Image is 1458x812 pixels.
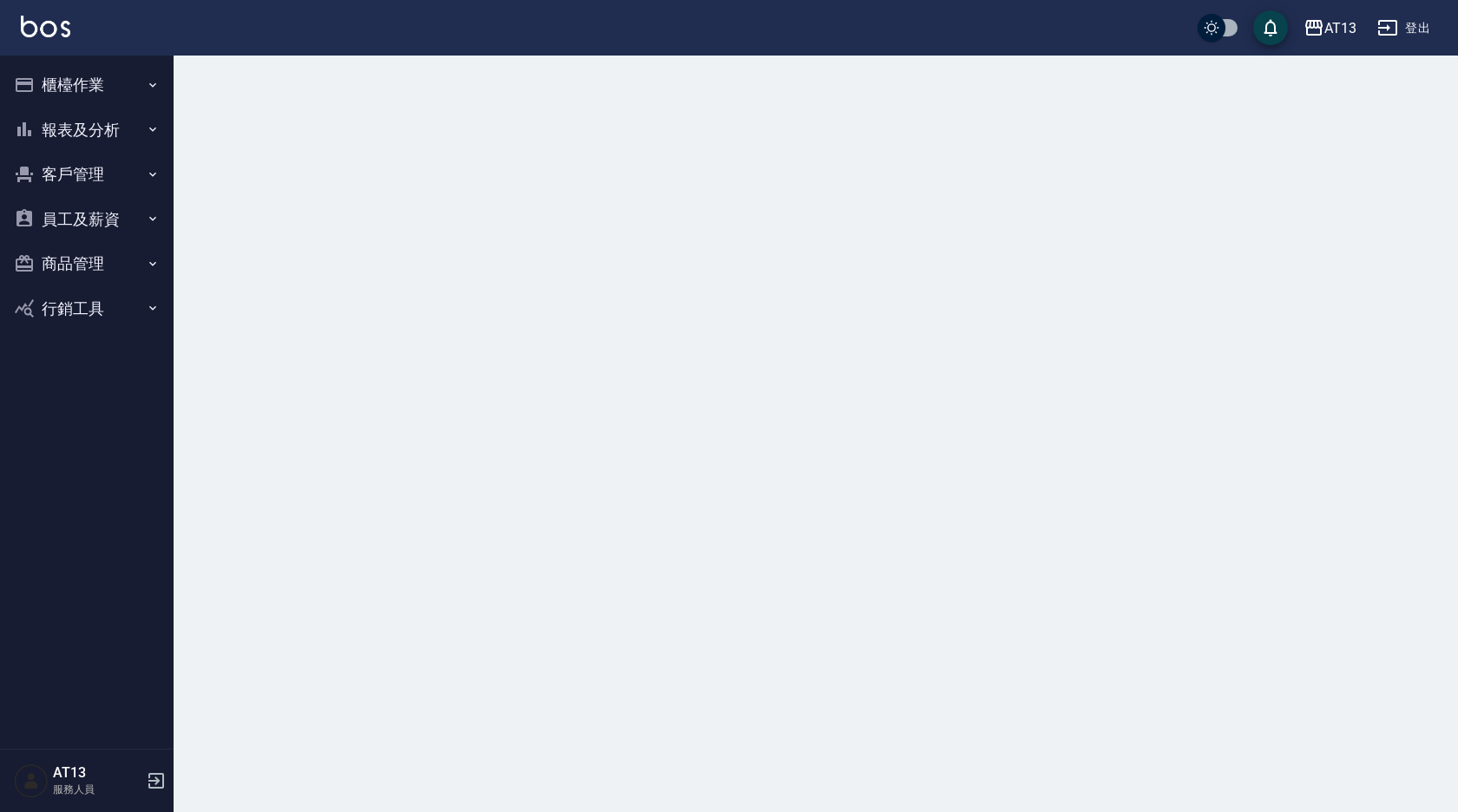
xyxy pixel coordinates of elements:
[7,286,167,331] button: 行銷工具
[7,197,167,242] button: 員工及薪資
[1370,12,1437,44] button: 登出
[7,62,167,108] button: 櫃檯作業
[1324,17,1356,39] div: AT13
[7,241,167,286] button: 商品管理
[7,152,167,197] button: 客戶管理
[1253,10,1288,45] button: save
[53,782,141,797] p: 服務人員
[53,764,141,782] h5: AT13
[14,763,49,798] img: Person
[1297,10,1363,46] button: AT13
[21,16,70,37] img: Logo
[7,108,167,153] button: 報表及分析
